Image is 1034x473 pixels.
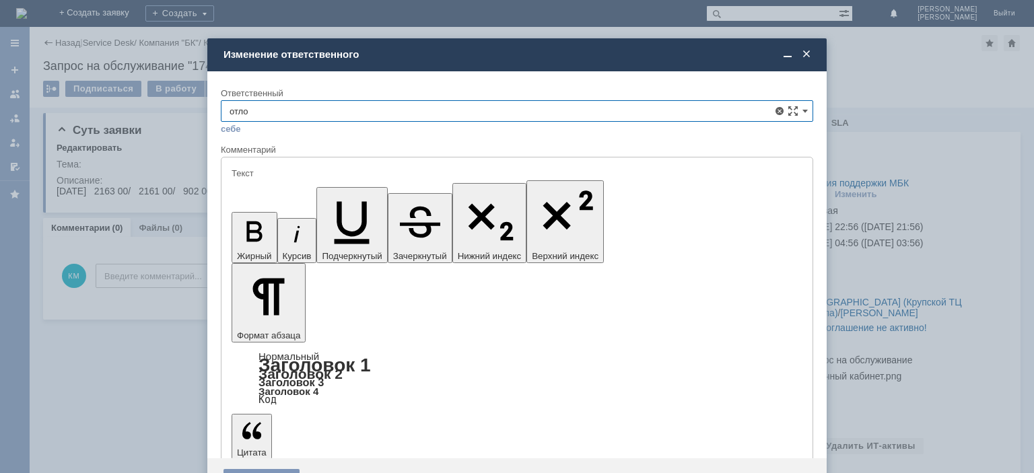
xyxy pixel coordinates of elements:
[788,106,798,116] span: Сложная форма
[258,386,318,397] a: Заголовок 4
[232,263,306,342] button: Формат абзаца
[526,180,604,263] button: Верхний индекс
[258,376,324,388] a: Заголовок 3
[232,212,277,263] button: Жирный
[232,352,802,404] div: Формат абзаца
[322,251,382,261] span: Подчеркнутый
[221,124,241,135] a: себе
[258,366,343,381] a: Заголовок 2
[258,394,277,406] a: Код
[237,251,272,261] span: Жирный
[393,251,447,261] span: Зачеркнутый
[277,218,317,263] button: Курсив
[232,169,800,178] div: Текст
[532,251,598,261] span: Верхний индекс
[800,48,813,61] span: Закрыть
[316,187,387,263] button: Подчеркнутый
[221,89,811,98] div: Ответственный
[774,106,785,116] span: Удалить
[458,251,522,261] span: Нижний индекс
[237,447,267,458] span: Цитата
[221,144,813,157] div: Комментарий
[223,48,813,61] div: Изменение ответственного
[232,414,272,460] button: Цитата
[237,330,300,340] span: Формат абзаца
[283,251,312,261] span: Курсив
[781,48,794,61] span: Свернуть (Ctrl + M)
[388,193,452,263] button: Зачеркнутый
[258,351,319,362] a: Нормальный
[258,355,371,375] a: Заголовок 1
[452,183,527,263] button: Нижний индекс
